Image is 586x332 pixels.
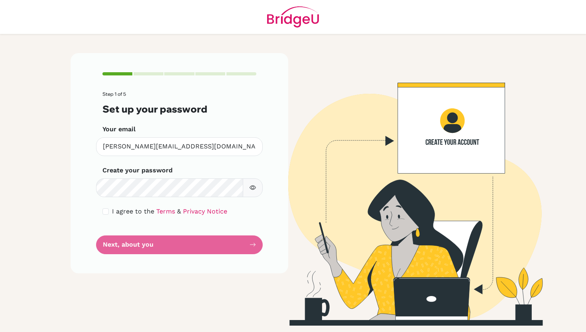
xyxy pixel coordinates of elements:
span: Step 1 of 5 [102,91,126,97]
a: Terms [156,207,175,215]
input: Insert your email* [96,137,263,156]
span: I agree to the [112,207,154,215]
a: Privacy Notice [183,207,227,215]
h3: Set up your password [102,103,256,115]
span: & [177,207,181,215]
label: Create your password [102,166,173,175]
label: Your email [102,125,136,134]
